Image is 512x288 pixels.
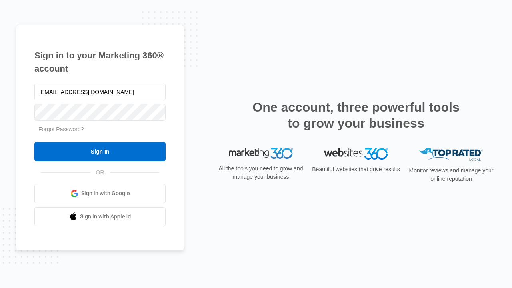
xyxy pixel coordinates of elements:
[34,84,166,100] input: Email
[250,99,462,131] h2: One account, three powerful tools to grow your business
[90,168,110,177] span: OR
[38,126,84,132] a: Forgot Password?
[81,189,130,198] span: Sign in with Google
[229,148,293,159] img: Marketing 360
[419,148,483,161] img: Top Rated Local
[34,142,166,161] input: Sign In
[80,212,131,221] span: Sign in with Apple Id
[216,164,306,181] p: All the tools you need to grow and manage your business
[311,165,401,174] p: Beautiful websites that drive results
[406,166,496,183] p: Monitor reviews and manage your online reputation
[34,49,166,75] h1: Sign in to your Marketing 360® account
[34,207,166,226] a: Sign in with Apple Id
[34,184,166,203] a: Sign in with Google
[324,148,388,160] img: Websites 360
